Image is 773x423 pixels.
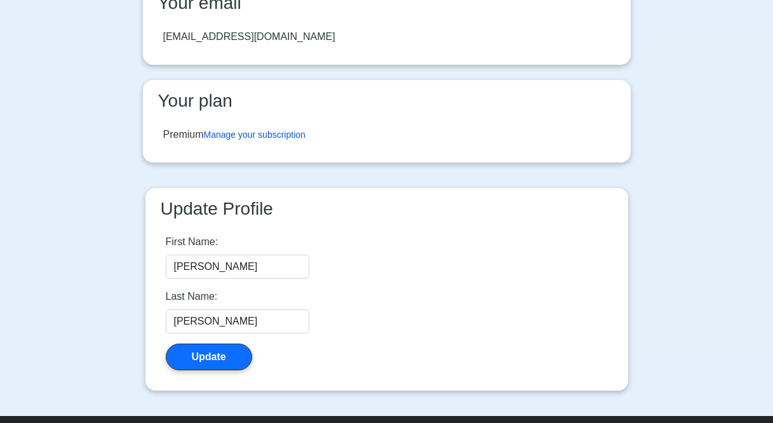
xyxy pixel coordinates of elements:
div: [EMAIL_ADDRESS][DOMAIN_NAME] [163,29,335,44]
label: First Name: [166,234,218,250]
a: Manage your subscription [204,130,306,140]
div: Premium [163,127,306,142]
h3: Your plan [153,90,621,112]
label: Last Name: [166,289,218,304]
button: Update [166,344,252,370]
h3: Update Profile [156,198,618,220]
